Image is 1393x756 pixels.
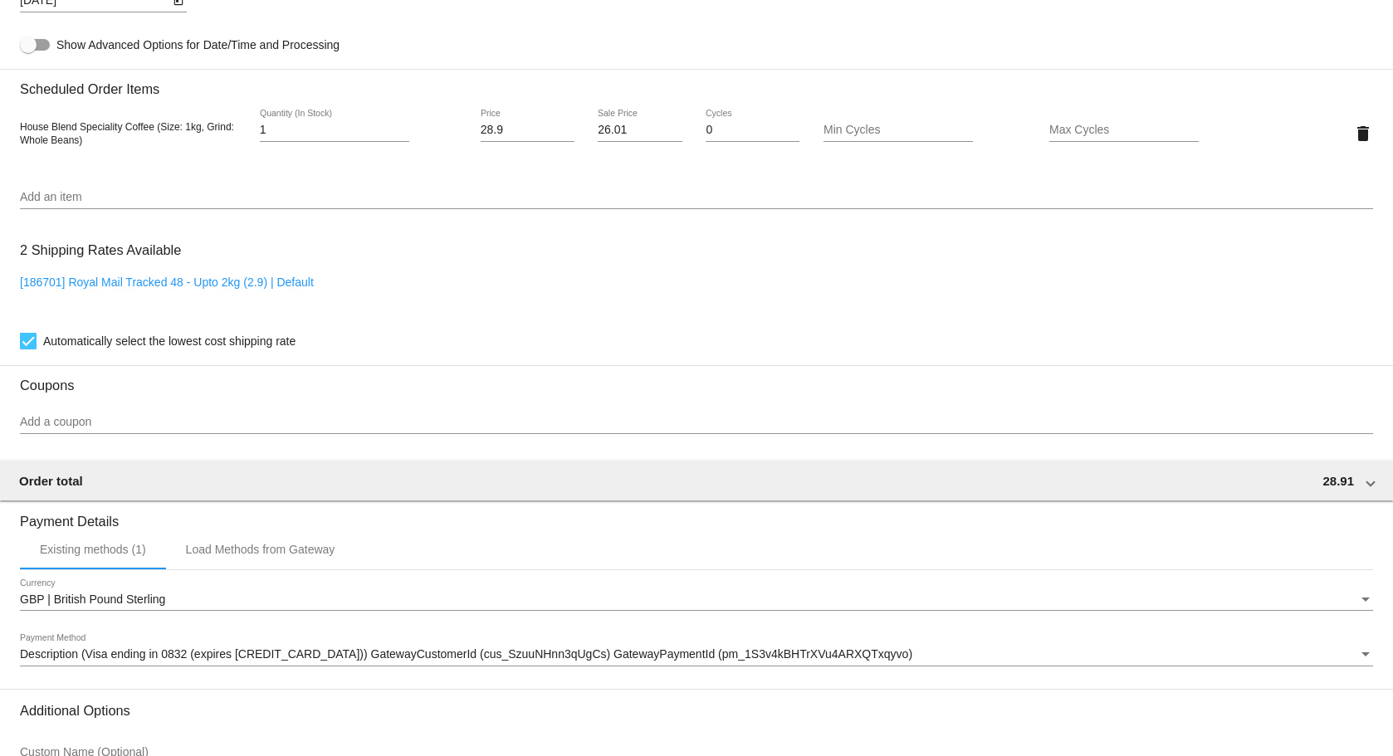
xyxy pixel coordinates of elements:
[481,124,574,137] input: Price
[1353,124,1373,144] mat-icon: delete
[40,543,146,556] div: Existing methods (1)
[20,121,234,146] span: House Blend Speciality Coffee (Size: 1kg, Grind: Whole Beans)
[56,37,340,53] span: Show Advanced Options for Date/Time and Processing
[20,593,165,606] span: GBP | British Pound Sterling
[706,124,799,137] input: Cycles
[824,124,973,137] input: Min Cycles
[19,474,83,488] span: Order total
[20,593,1373,607] mat-select: Currency
[20,703,1373,719] h3: Additional Options
[20,647,912,661] span: Description (Visa ending in 0832 (expires [CREDIT_CARD_DATA])) GatewayCustomerId (cus_SzuuNHnn3qU...
[20,191,1373,204] input: Add an item
[43,331,296,351] span: Automatically select the lowest cost shipping rate
[20,276,314,289] a: [186701] Royal Mail Tracked 48 - Upto 2kg (2.9) | Default
[20,648,1373,661] mat-select: Payment Method
[186,543,335,556] div: Load Methods from Gateway
[20,69,1373,97] h3: Scheduled Order Items
[1049,124,1199,137] input: Max Cycles
[260,124,409,137] input: Quantity (In Stock)
[598,124,682,137] input: Sale Price
[20,232,181,268] h3: 2 Shipping Rates Available
[20,501,1373,529] h3: Payment Details
[20,416,1373,429] input: Add a coupon
[20,365,1373,393] h3: Coupons
[1322,474,1354,488] span: 28.91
